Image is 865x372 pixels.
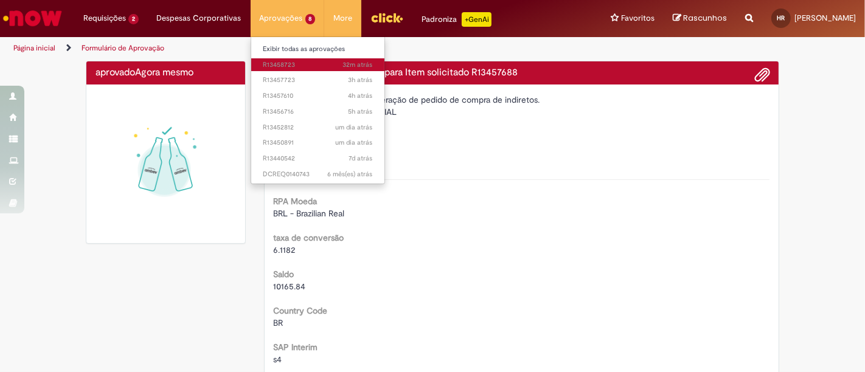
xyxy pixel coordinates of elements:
span: Rascunhos [683,12,727,24]
b: SAP Interim [274,342,318,353]
h4: Solicitação de aprovação para Item solicitado R13457688 [274,67,770,78]
span: R13440542 [263,154,373,164]
a: Aberto R13456716 : [251,105,385,119]
div: [PERSON_NAME] [274,118,770,133]
time: 28/08/2025 15:32:46 [343,60,373,69]
span: um dia atrás [336,138,373,147]
a: Aberto DCREQ0140743 : [251,168,385,181]
span: 3h atrás [349,75,373,84]
span: Agora mesmo [135,66,193,78]
time: 28/08/2025 13:02:02 [349,75,373,84]
span: s4 [274,354,282,365]
span: More [333,12,352,24]
b: Saldo [274,269,294,280]
span: Requisições [83,12,126,24]
span: R13450891 [263,138,373,148]
img: click_logo_yellow_360x200.png [370,9,403,27]
time: 28/08/2025 16:05:09 [135,66,193,78]
a: Rascunhos [673,13,727,24]
a: Aberto R13450891 : [251,136,385,150]
span: R13458723 [263,60,373,70]
span: Favoritos [621,12,655,24]
span: R13452812 [263,123,373,133]
span: R13457723 [263,75,373,85]
a: Aberto R13452812 : [251,121,385,134]
span: 2 [128,14,139,24]
span: 32m atrás [343,60,373,69]
a: Aberto R13458723 : [251,58,385,72]
b: RPA Moeda [274,196,318,207]
a: Aberto R13457610 : [251,89,385,103]
span: R13456716 [263,107,373,117]
span: DCREQ0140743 [263,170,373,179]
ul: Aprovações [251,36,386,184]
time: 20/02/2025 16:59:02 [328,170,373,179]
a: Exibir todas as aprovações [251,43,385,56]
span: um dia atrás [336,123,373,132]
b: Country Code [274,305,328,316]
span: Despesas Corporativas [157,12,241,24]
img: ServiceNow [1,6,64,30]
time: 28/08/2025 12:34:49 [349,91,373,100]
time: 27/08/2025 09:06:57 [336,138,373,147]
span: [PERSON_NAME] [794,13,856,23]
a: Página inicial [13,43,55,53]
span: BRL - Brazilian Real [274,208,345,219]
a: Aberto R13457723 : [251,74,385,87]
b: taxa de conversão [274,232,344,243]
span: 7d atrás [349,154,373,163]
img: sucesso_1.gif [96,94,236,234]
div: Quantidade 1 [274,133,770,145]
ul: Trilhas de página [9,37,568,60]
div: COMPRA DE EPI EMERGENCIAL [274,106,770,118]
span: 4h atrás [349,91,373,100]
span: 5h atrás [349,107,373,116]
span: 6.1182 [274,244,296,255]
span: HR [777,14,785,22]
h4: aprovado [96,67,236,78]
p: +GenAi [462,12,492,27]
a: Formulário de Aprovação [82,43,164,53]
div: Chamado destinado para a geração de pedido de compra de indiretos. [274,94,770,106]
span: BR [274,317,283,328]
span: R13457610 [263,91,373,101]
span: Aprovações [260,12,303,24]
span: 6 mês(es) atrás [328,170,373,179]
time: 28/08/2025 10:35:29 [349,107,373,116]
div: Padroniza [422,12,492,27]
span: 8 [305,14,316,24]
a: Aberto R13440542 : [251,152,385,165]
time: 22/08/2025 15:43:23 [349,154,373,163]
span: 10165.84 [274,281,306,292]
time: 27/08/2025 14:35:01 [336,123,373,132]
